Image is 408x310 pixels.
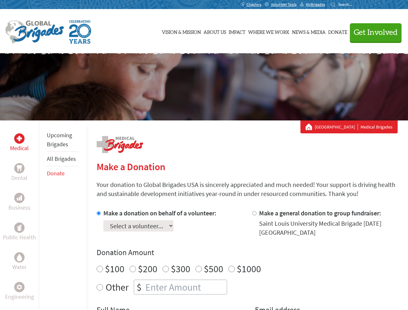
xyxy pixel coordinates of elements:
[306,124,392,130] div: Medical Brigades
[14,222,25,233] div: Public Health
[47,155,76,162] a: All Brigades
[138,263,157,275] label: $200
[47,152,78,166] li: All Brigades
[97,247,398,258] h4: Donation Amount
[246,2,261,7] span: Chapters
[11,173,27,182] p: Dental
[97,136,143,153] img: logo-medical.png
[103,209,216,217] label: Make a donation on behalf of a volunteer:
[12,263,26,272] p: Water
[47,170,65,177] a: Donate
[10,144,29,153] p: Medical
[17,165,22,171] img: Dental
[315,124,358,130] a: [GEOGRAPHIC_DATA]
[229,15,246,47] a: Impact
[271,2,297,7] span: Volunteer Tools
[17,136,22,141] img: Medical
[14,133,25,144] div: Medical
[97,180,398,198] p: Your donation to Global Brigades USA is sincerely appreciated and much needed! Your support is dr...
[17,253,22,261] img: Water
[354,29,398,36] span: Get Involved
[328,15,347,47] a: Donate
[5,20,64,44] img: Global Brigades Logo
[171,263,190,275] label: $300
[97,161,398,172] h2: Make a Donation
[259,209,381,217] label: Make a general donation to group fundraiser:
[204,15,226,47] a: About Us
[14,252,25,263] div: Water
[248,15,289,47] a: Where We Work
[17,224,22,231] img: Public Health
[14,282,25,292] div: Engineering
[204,263,223,275] label: $500
[5,282,34,301] a: EngineeringEngineering
[14,193,25,203] div: Business
[5,292,34,301] p: Engineering
[134,280,144,294] div: $
[47,131,72,148] a: Upcoming Brigades
[105,263,124,275] label: $100
[237,263,261,275] label: $1000
[306,2,325,7] span: MyBrigades
[338,2,357,7] input: Search...
[3,233,36,242] p: Public Health
[8,193,30,212] a: BusinessBusiness
[259,219,398,237] div: Saint Louis University Medical Brigade [DATE] [GEOGRAPHIC_DATA]
[3,222,36,242] a: Public HealthPublic Health
[8,203,30,212] p: Business
[10,133,29,153] a: MedicalMedical
[144,280,227,294] input: Enter Amount
[11,163,27,182] a: DentalDental
[12,252,26,272] a: WaterWater
[47,128,78,152] li: Upcoming Brigades
[17,284,22,290] img: Engineering
[106,280,129,294] label: Other
[69,20,91,44] img: Global Brigades Celebrating 20 Years
[47,166,78,181] li: Donate
[14,163,25,173] div: Dental
[162,15,201,47] a: Vision & Mission
[350,23,402,42] button: Get Involved
[17,195,22,201] img: Business
[292,15,326,47] a: News & Media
